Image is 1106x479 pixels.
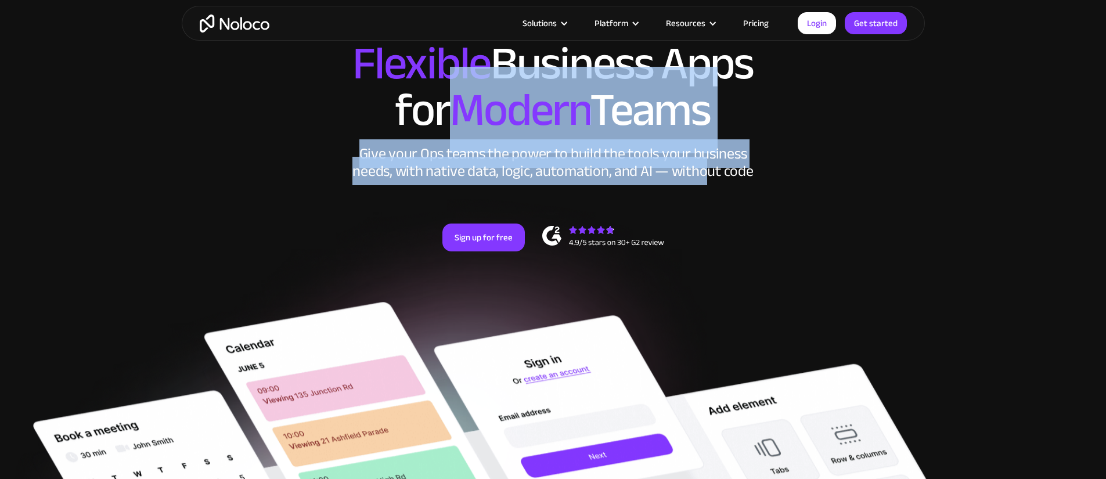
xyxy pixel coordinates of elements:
[450,67,590,153] span: Modern
[729,16,783,31] a: Pricing
[595,16,628,31] div: Platform
[580,16,651,31] div: Platform
[666,16,705,31] div: Resources
[193,41,913,134] h2: Business Apps for Teams
[442,224,525,251] a: Sign up for free
[798,12,836,34] a: Login
[352,20,491,107] span: Flexible
[350,145,756,180] div: Give your Ops teams the power to build the tools your business needs, with native data, logic, au...
[845,12,907,34] a: Get started
[508,16,580,31] div: Solutions
[651,16,729,31] div: Resources
[200,15,269,33] a: home
[523,16,557,31] div: Solutions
